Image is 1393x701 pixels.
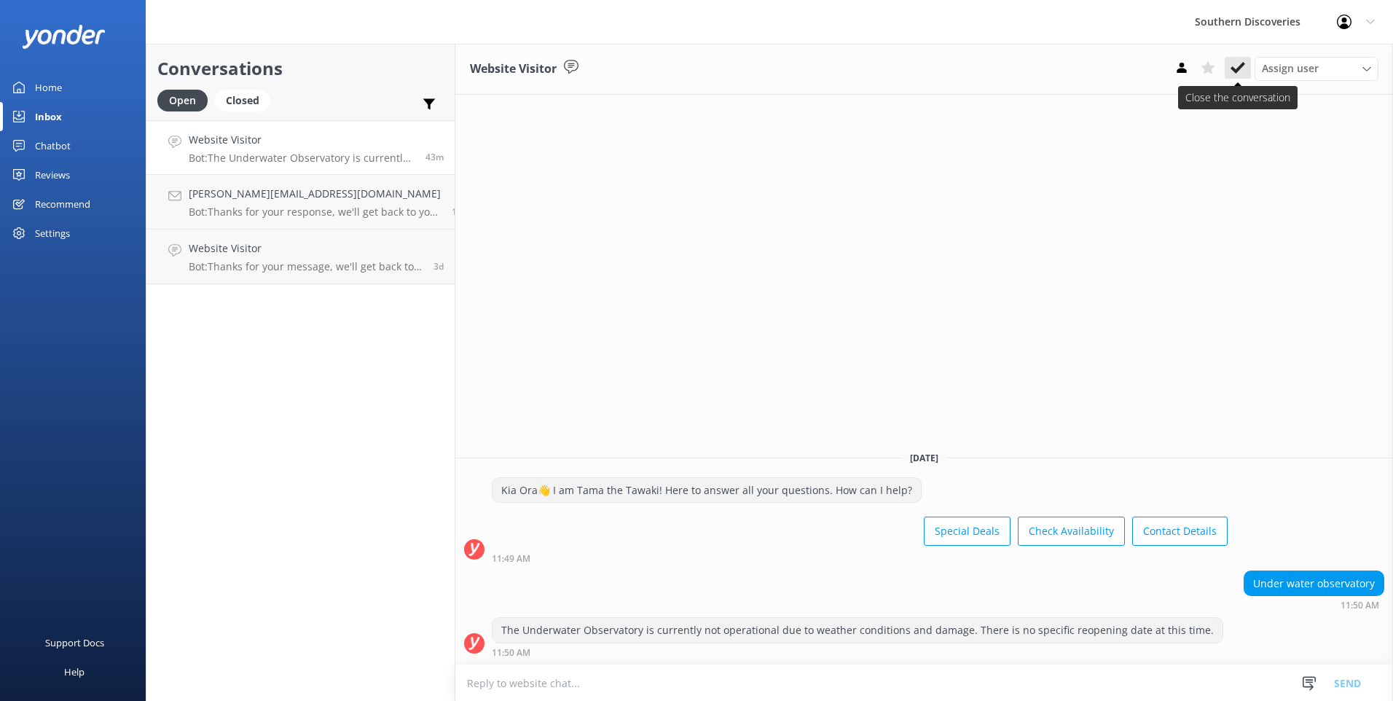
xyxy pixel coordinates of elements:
[901,452,947,464] span: [DATE]
[157,92,215,108] a: Open
[493,618,1223,643] div: The Underwater Observatory is currently not operational due to weather conditions and damage. The...
[189,186,441,202] h4: [PERSON_NAME][EMAIL_ADDRESS][DOMAIN_NAME]
[189,240,423,256] h4: Website Visitor
[470,60,557,79] h3: Website Visitor
[1262,60,1319,77] span: Assign user
[35,160,70,189] div: Reviews
[215,92,278,108] a: Closed
[1244,600,1384,610] div: Aug 24 2025 11:50am (UTC +12:00) Pacific/Auckland
[157,90,208,111] div: Open
[492,555,530,563] strong: 11:49 AM
[452,205,462,218] span: Aug 23 2025 11:54am (UTC +12:00) Pacific/Auckland
[22,25,106,49] img: yonder-white-logo.png
[35,219,70,248] div: Settings
[492,649,530,657] strong: 11:50 AM
[492,553,1228,563] div: Aug 24 2025 11:49am (UTC +12:00) Pacific/Auckland
[189,260,423,273] p: Bot: Thanks for your message, we'll get back to you as soon as we can. You're also welcome to kee...
[64,657,85,686] div: Help
[35,102,62,131] div: Inbox
[493,478,921,503] div: Kia Ora👋 I am Tama the Tawaki! Here to answer all your questions. How can I help?
[1244,571,1384,596] div: Under water observatory
[35,189,90,219] div: Recommend
[215,90,270,111] div: Closed
[425,151,444,163] span: Aug 24 2025 11:50am (UTC +12:00) Pacific/Auckland
[189,132,415,148] h4: Website Visitor
[146,120,455,175] a: Website VisitorBot:The Underwater Observatory is currently not operational due to weather conditi...
[1018,517,1125,546] button: Check Availability
[146,175,455,230] a: [PERSON_NAME][EMAIL_ADDRESS][DOMAIN_NAME]Bot:Thanks for your response, we'll get back to you as s...
[1341,601,1379,610] strong: 11:50 AM
[189,152,415,165] p: Bot: The Underwater Observatory is currently not operational due to weather conditions and damage...
[189,205,441,219] p: Bot: Thanks for your response, we'll get back to you as soon as we can during opening hours.
[146,230,455,284] a: Website VisitorBot:Thanks for your message, we'll get back to you as soon as we can. You're also ...
[492,647,1223,657] div: Aug 24 2025 11:50am (UTC +12:00) Pacific/Auckland
[157,55,444,82] h2: Conversations
[35,131,71,160] div: Chatbot
[433,260,444,273] span: Aug 20 2025 11:53pm (UTC +12:00) Pacific/Auckland
[35,73,62,102] div: Home
[1255,57,1378,80] div: Assign User
[1132,517,1228,546] button: Contact Details
[45,628,104,657] div: Support Docs
[924,517,1011,546] button: Special Deals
